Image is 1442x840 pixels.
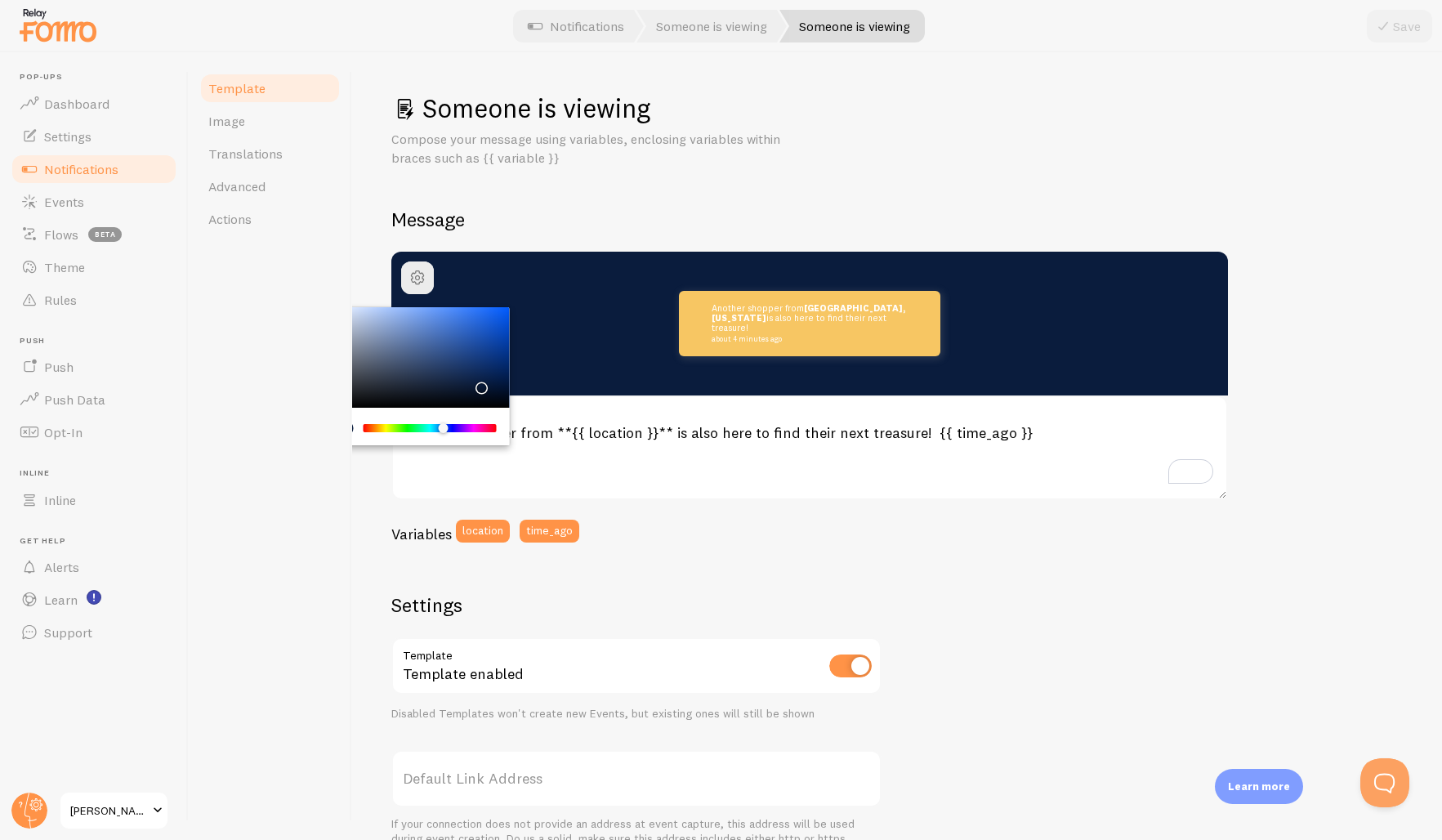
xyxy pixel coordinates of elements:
button: time_ago [520,520,579,543]
span: Translations [208,145,283,162]
a: Alerts [10,551,178,583]
div: Template enabled [391,637,882,697]
span: Rules [44,292,77,308]
span: beta [88,227,122,242]
span: Image [208,113,245,129]
textarea: To enrich screen reader interactions, please activate Accessibility in Grammarly extension settings [391,395,1228,500]
label: Default Link Address [391,750,882,807]
a: Opt-In [10,416,178,449]
span: Push [20,336,178,346]
span: Opt-In [44,424,83,440]
p: Another shopper from is also here to find their next treasure! [712,303,908,343]
span: Pop-ups [20,72,178,83]
a: Inline [10,484,178,516]
img: fomo-relay-logo-orange.svg [17,4,99,46]
span: Theme [44,259,85,275]
a: Image [199,105,342,137]
a: Support [10,616,178,649]
a: Advanced [199,170,342,203]
a: Dashboard [10,87,178,120]
label: Notification Message [391,395,1228,423]
a: Settings [10,120,178,153]
strong: [GEOGRAPHIC_DATA], [US_STATE] [712,302,905,324]
p: Compose your message using variables, enclosing variables within braces such as {{ variable }} [391,130,784,168]
small: about 4 minutes ago [712,335,903,343]
span: Notifications [44,161,118,177]
span: Advanced [208,178,266,194]
p: Learn more [1228,779,1290,794]
span: Get Help [20,536,178,547]
span: [PERSON_NAME]'s Gems [70,801,148,820]
span: Template [208,80,266,96]
h2: Settings [391,592,882,618]
span: Dashboard [44,96,109,112]
a: Template [199,72,342,105]
span: Flows [44,226,78,243]
a: Events [10,185,178,218]
button: location [456,520,510,543]
iframe: Help Scout Beacon - Open [1360,758,1409,807]
span: Push Data [44,391,105,408]
a: Push Data [10,383,178,416]
div: Disabled Templates won't create new Events, but existing ones will still be shown [391,707,882,722]
span: Settings [44,128,92,145]
h3: Variables [391,525,452,543]
div: Chrome color picker [326,307,510,446]
span: Events [44,194,84,210]
a: [PERSON_NAME]'s Gems [59,791,169,830]
h2: Message [391,207,1403,232]
span: Learn [44,592,78,608]
a: Translations [199,137,342,170]
a: Theme [10,251,178,284]
a: Flows beta [10,218,178,251]
a: Notifications [10,153,178,185]
a: Push [10,351,178,383]
a: Actions [199,203,342,235]
span: Inline [20,468,178,479]
span: Actions [208,211,252,227]
a: Learn [10,583,178,616]
span: Support [44,624,92,641]
svg: <p>Watch New Feature Tutorials!</p> [87,590,101,605]
div: Learn more [1215,769,1303,804]
a: Rules [10,284,178,316]
span: Inline [44,492,76,508]
span: Push [44,359,74,375]
span: Alerts [44,559,79,575]
h1: Someone is viewing [391,92,1403,125]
